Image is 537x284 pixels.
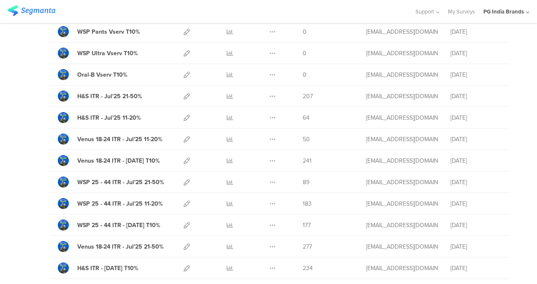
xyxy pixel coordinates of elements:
span: 64 [303,113,309,122]
div: Venus 18-24 ITR - Jul'25 21-50% [77,242,164,251]
div: WSP Pants Vserv T10% [77,27,140,36]
div: WSP 25 - 44 ITR - Jul'25 11-20% [77,199,163,208]
div: kar.s.1@pg.com [366,49,438,58]
span: 50 [303,135,310,144]
img: segmanta logo [8,5,55,16]
span: Support [415,8,434,16]
div: H&S ITR - Jul'25 11-20% [77,113,141,122]
div: kar.s.1@pg.com [366,156,438,165]
span: 207 [303,92,313,101]
div: WSP Ultra Vserv T10% [77,49,138,58]
div: [DATE] [450,242,501,251]
a: WSP 25 - 44 ITR - Jul'25 21-50% [58,177,164,188]
div: kar.s.1@pg.com [366,199,438,208]
a: WSP 25 - 44 ITR - Jul'25 11-20% [58,198,163,209]
a: Venus 18-24 ITR - Jul'25 11-20% [58,134,163,145]
span: 277 [303,242,312,251]
a: WSP Pants Vserv T10% [58,26,140,37]
div: kar.s.1@pg.com [366,242,438,251]
div: kar.s.1@pg.com [366,113,438,122]
div: kar.s.1@pg.com [366,70,438,79]
div: WSP 25 - 44 ITR - Jul'25 T10% [77,221,160,230]
div: [DATE] [450,92,501,101]
div: kar.s.1@pg.com [366,178,438,187]
div: kar.s.1@pg.com [366,135,438,144]
span: 183 [303,199,312,208]
div: [DATE] [450,49,501,58]
a: H&S ITR - [DATE] T10% [58,263,138,273]
div: PG India Brands [483,8,524,16]
div: [DATE] [450,27,501,36]
div: Venus 18-24 ITR - Jul'25 T10% [77,156,160,165]
a: H&S ITR - Jul'25 11-20% [58,112,141,123]
span: 89 [303,178,309,187]
div: H&S ITR - Jul'25 T10% [77,264,138,273]
a: WSP Ultra Vserv T10% [58,48,138,59]
a: Venus 18-24 ITR - [DATE] T10% [58,155,160,166]
div: [DATE] [450,199,501,208]
span: 241 [303,156,312,165]
div: H&S ITR - Jul'25 21-50% [77,92,142,101]
div: kar.s.1@pg.com [366,92,438,101]
div: kar.s.1@pg.com [366,221,438,230]
span: 234 [303,264,313,273]
span: 0 [303,27,306,36]
div: [DATE] [450,264,501,273]
div: [DATE] [450,113,501,122]
div: [DATE] [450,135,501,144]
a: Oral-B Vserv T10% [58,69,127,80]
span: 0 [303,49,306,58]
div: kar.s.1@pg.com [366,27,438,36]
div: [DATE] [450,178,501,187]
span: 0 [303,70,306,79]
div: WSP 25 - 44 ITR - Jul'25 21-50% [77,178,164,187]
a: WSP 25 - 44 ITR - [DATE] T10% [58,220,160,230]
div: Venus 18-24 ITR - Jul'25 11-20% [77,135,163,144]
div: kar.s.1@pg.com [366,264,438,273]
span: 177 [303,221,311,230]
div: [DATE] [450,70,501,79]
div: [DATE] [450,221,501,230]
div: [DATE] [450,156,501,165]
a: Venus 18-24 ITR - Jul'25 21-50% [58,241,164,252]
div: Oral-B Vserv T10% [77,70,127,79]
a: H&S ITR - Jul'25 21-50% [58,91,142,102]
